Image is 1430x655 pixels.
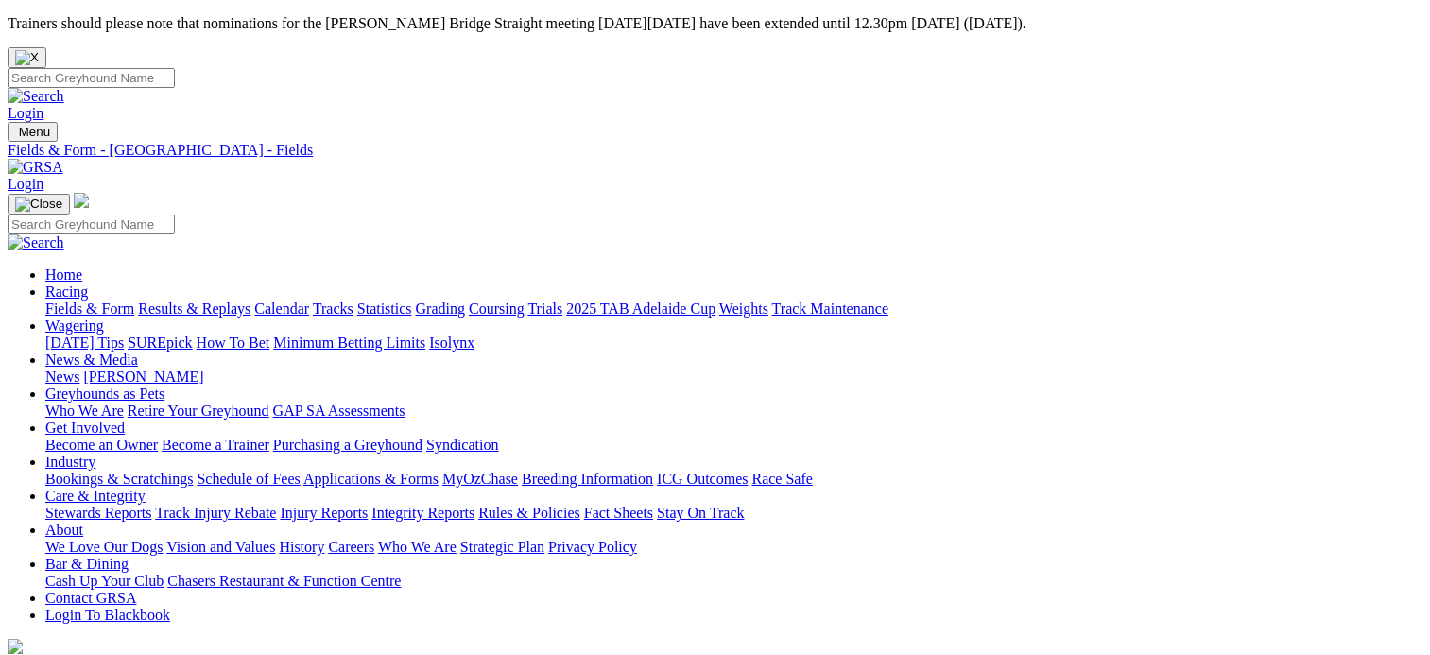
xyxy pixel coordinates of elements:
[83,369,203,385] a: [PERSON_NAME]
[45,607,170,623] a: Login To Blackbook
[45,369,79,385] a: News
[273,403,405,419] a: GAP SA Assessments
[162,437,269,453] a: Become a Trainer
[45,301,1422,318] div: Racing
[469,301,525,317] a: Coursing
[416,301,465,317] a: Grading
[657,471,748,487] a: ICG Outcomes
[8,105,43,121] a: Login
[45,284,88,300] a: Racing
[45,505,151,521] a: Stewards Reports
[45,386,164,402] a: Greyhounds as Pets
[45,539,163,555] a: We Love Our Dogs
[426,437,498,453] a: Syndication
[155,505,276,521] a: Track Injury Rebate
[8,639,23,654] img: logo-grsa-white.png
[45,454,95,470] a: Industry
[584,505,653,521] a: Fact Sheets
[522,471,653,487] a: Breeding Information
[328,539,374,555] a: Careers
[45,318,104,334] a: Wagering
[8,194,70,215] button: Toggle navigation
[138,301,250,317] a: Results & Replays
[45,352,138,368] a: News & Media
[8,142,1422,159] a: Fields & Form - [GEOGRAPHIC_DATA] - Fields
[45,267,82,283] a: Home
[378,539,457,555] a: Who We Are
[460,539,544,555] a: Strategic Plan
[19,125,50,139] span: Menu
[429,335,474,351] a: Isolynx
[45,301,134,317] a: Fields & Form
[45,335,124,351] a: [DATE] Tips
[45,573,164,589] a: Cash Up Your Club
[8,122,58,142] button: Toggle navigation
[45,403,1422,420] div: Greyhounds as Pets
[273,437,422,453] a: Purchasing a Greyhound
[128,403,269,419] a: Retire Your Greyhound
[45,369,1422,386] div: News & Media
[167,573,401,589] a: Chasers Restaurant & Function Centre
[45,590,136,606] a: Contact GRSA
[45,573,1422,590] div: Bar & Dining
[166,539,275,555] a: Vision and Values
[442,471,518,487] a: MyOzChase
[8,159,63,176] img: GRSA
[45,505,1422,522] div: Care & Integrity
[8,47,46,68] button: Close
[719,301,768,317] a: Weights
[751,471,812,487] a: Race Safe
[45,522,83,538] a: About
[45,556,129,572] a: Bar & Dining
[8,215,175,234] input: Search
[45,437,1422,454] div: Get Involved
[45,420,125,436] a: Get Involved
[280,505,368,521] a: Injury Reports
[197,335,270,351] a: How To Bet
[45,403,124,419] a: Who We Are
[8,176,43,192] a: Login
[478,505,580,521] a: Rules & Policies
[45,488,146,504] a: Care & Integrity
[303,471,439,487] a: Applications & Forms
[566,301,715,317] a: 2025 TAB Adelaide Cup
[45,471,193,487] a: Bookings & Scratchings
[273,335,425,351] a: Minimum Betting Limits
[15,197,62,212] img: Close
[15,50,39,65] img: X
[8,234,64,251] img: Search
[45,335,1422,352] div: Wagering
[527,301,562,317] a: Trials
[45,471,1422,488] div: Industry
[371,505,474,521] a: Integrity Reports
[8,15,1422,32] p: Trainers should please note that nominations for the [PERSON_NAME] Bridge Straight meeting [DATE]...
[313,301,353,317] a: Tracks
[254,301,309,317] a: Calendar
[772,301,888,317] a: Track Maintenance
[548,539,637,555] a: Privacy Policy
[45,539,1422,556] div: About
[657,505,744,521] a: Stay On Track
[74,193,89,208] img: logo-grsa-white.png
[197,471,300,487] a: Schedule of Fees
[8,68,175,88] input: Search
[45,437,158,453] a: Become an Owner
[357,301,412,317] a: Statistics
[8,88,64,105] img: Search
[279,539,324,555] a: History
[128,335,192,351] a: SUREpick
